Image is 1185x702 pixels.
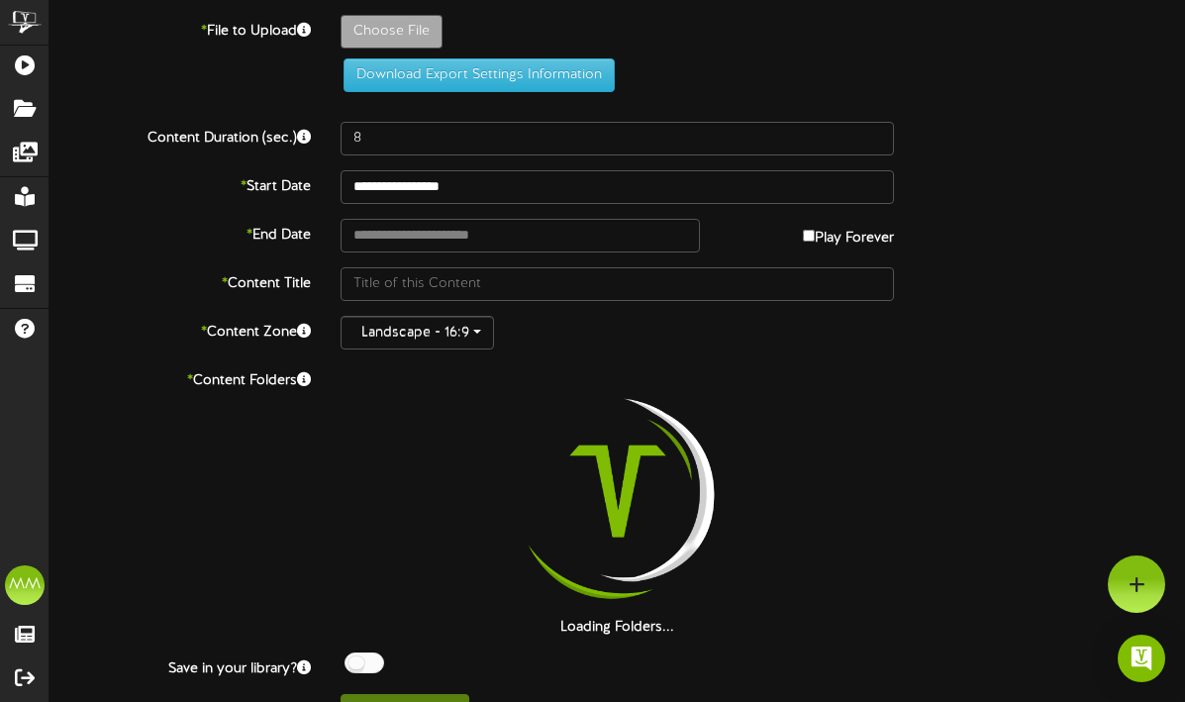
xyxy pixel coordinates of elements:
[803,219,894,249] label: Play Forever
[341,316,494,350] button: Landscape - 16:9
[491,364,744,618] img: loading-spinner-2.png
[35,170,326,197] label: Start Date
[803,230,815,242] input: Play Forever
[35,652,326,679] label: Save in your library?
[35,316,326,343] label: Content Zone
[1118,635,1165,682] div: Open Intercom Messenger
[35,219,326,246] label: End Date
[35,15,326,42] label: File to Upload
[35,364,326,391] label: Content Folders
[334,67,615,82] a: Download Export Settings Information
[341,267,894,301] input: Title of this Content
[5,565,45,605] div: MM
[344,58,615,92] button: Download Export Settings Information
[560,620,674,635] strong: Loading Folders...
[35,267,326,294] label: Content Title
[35,122,326,149] label: Content Duration (sec.)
